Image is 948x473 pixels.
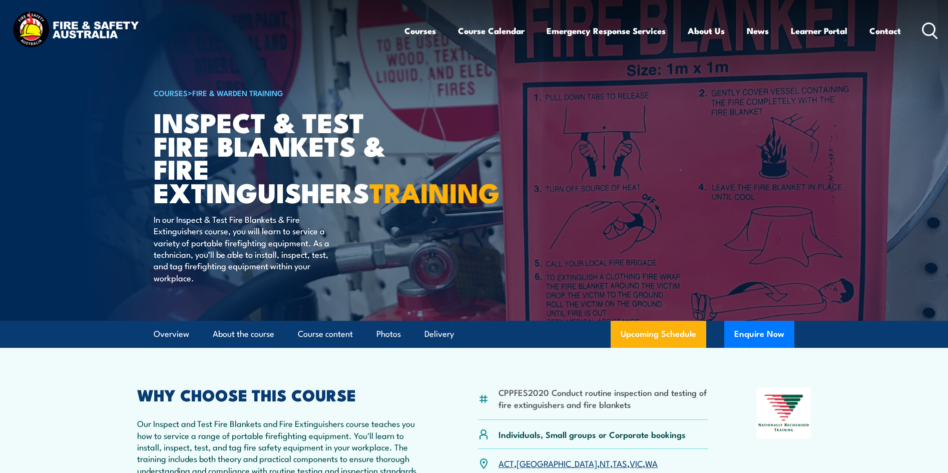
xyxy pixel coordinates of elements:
a: Photos [376,321,401,347]
a: Contact [869,18,901,44]
button: Enquire Now [724,321,794,348]
a: [GEOGRAPHIC_DATA] [517,457,597,469]
a: NT [600,457,610,469]
a: Courses [404,18,436,44]
a: Learner Portal [791,18,847,44]
a: Delivery [424,321,454,347]
p: Individuals, Small groups or Corporate bookings [499,428,686,440]
a: Upcoming Schedule [611,321,706,348]
a: TAS [613,457,627,469]
a: Course Calendar [458,18,525,44]
a: About the course [213,321,274,347]
a: Emergency Response Services [547,18,666,44]
h6: > [154,87,401,99]
li: CPPFES2020 Conduct routine inspection and testing of fire extinguishers and fire blankets [499,386,708,410]
h2: WHY CHOOSE THIS COURSE [137,387,429,401]
a: VIC [630,457,643,469]
a: About Us [688,18,725,44]
strong: TRAINING [369,171,500,212]
p: , , , , , [499,457,658,469]
a: ACT [499,457,514,469]
a: Fire & Warden Training [192,87,283,98]
a: Course content [298,321,353,347]
p: In our Inspect & Test Fire Blankets & Fire Extinguishers course, you will learn to service a vari... [154,213,336,283]
a: Overview [154,321,189,347]
a: WA [645,457,658,469]
a: News [747,18,769,44]
h1: Inspect & Test Fire Blankets & Fire Extinguishers [154,110,401,204]
img: Nationally Recognised Training logo. [757,387,811,438]
a: COURSES [154,87,188,98]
